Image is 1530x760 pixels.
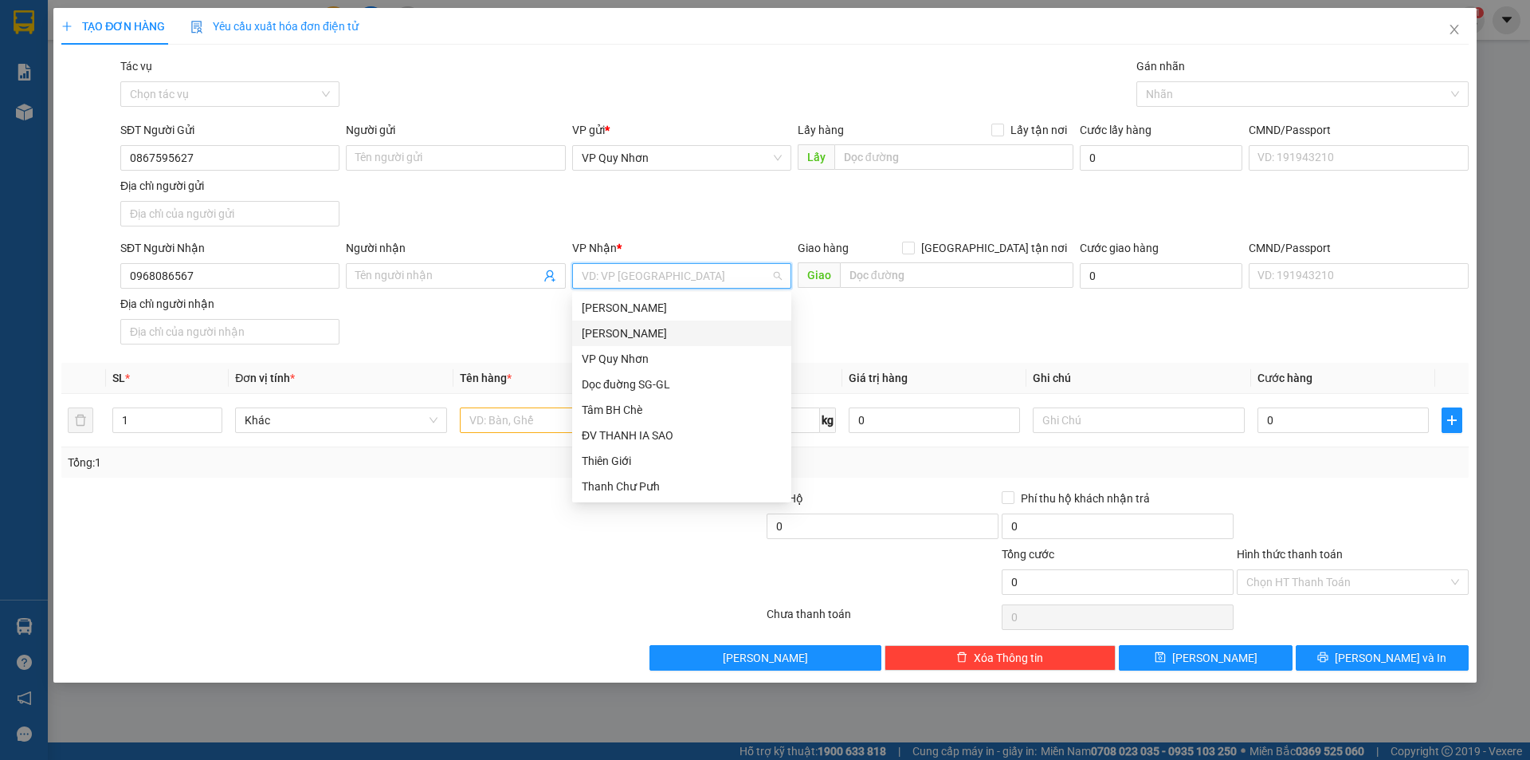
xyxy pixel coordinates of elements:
[120,239,339,257] div: SĐT Người Nhận
[120,295,339,313] div: Địa chỉ người nhận
[1249,239,1468,257] div: CMND/Passport
[190,20,359,33] span: Yêu cầu xuất hóa đơn điện tử
[1002,548,1054,561] span: Tổng cước
[572,321,791,346] div: Phan Đình Phùng
[767,492,803,505] span: Thu Hộ
[885,645,1116,671] button: deleteXóa Thông tin
[1442,408,1462,433] button: plus
[834,144,1073,170] input: Dọc đường
[1033,408,1245,433] input: Ghi Chú
[120,121,339,139] div: SĐT Người Gửi
[765,605,1000,633] div: Chưa thanh toán
[120,319,339,345] input: Địa chỉ của người nhận
[849,372,908,384] span: Giá trị hàng
[346,239,565,257] div: Người nhận
[798,242,849,254] span: Giao hàng
[120,177,339,195] div: Địa chỉ người gửi
[723,649,808,667] span: [PERSON_NAME]
[68,454,590,471] div: Tổng: 1
[346,121,565,139] div: Người gửi
[245,408,437,432] span: Khác
[572,346,791,372] div: VP Quy Nhơn
[235,372,295,384] span: Đơn vị tính
[572,474,791,499] div: Thanh Chư Pưh
[112,372,125,384] span: SL
[798,262,840,288] span: Giao
[572,242,617,254] span: VP Nhận
[798,144,834,170] span: Lấy
[1026,363,1251,394] th: Ghi chú
[1080,145,1242,171] input: Cước lấy hàng
[1080,242,1159,254] label: Cước giao hàng
[820,408,836,433] span: kg
[460,408,672,433] input: VD: Bàn, Ghế
[582,376,782,393] div: Dọc đuờng SG-GL
[582,350,782,368] div: VP Quy Nhơn
[68,408,93,433] button: delete
[1014,490,1156,507] span: Phí thu hộ khách nhận trả
[1249,121,1468,139] div: CMND/Passport
[572,121,791,139] div: VP gửi
[849,408,1020,433] input: 0
[915,239,1073,257] span: [GEOGRAPHIC_DATA] tận nơi
[956,652,967,664] span: delete
[1155,652,1166,664] span: save
[1237,548,1343,561] label: Hình thức thanh toán
[1448,23,1461,36] span: close
[1004,121,1073,139] span: Lấy tận nơi
[1335,649,1446,667] span: [PERSON_NAME] và In
[190,21,203,33] img: icon
[582,452,782,470] div: Thiên Giới
[840,262,1073,288] input: Dọc đường
[582,146,782,170] span: VP Quy Nhơn
[572,295,791,321] div: Lê Đại Hành
[974,649,1043,667] span: Xóa Thông tin
[582,478,782,495] div: Thanh Chư Pưh
[1136,60,1185,73] label: Gán nhãn
[1257,372,1312,384] span: Cước hàng
[1432,8,1477,53] button: Close
[582,427,782,444] div: ĐV THANH IA SAO
[572,372,791,397] div: Dọc đuờng SG-GL
[61,20,165,33] span: TẠO ĐƠN HÀNG
[798,124,844,136] span: Lấy hàng
[120,201,339,226] input: Địa chỉ của người gửi
[649,645,881,671] button: [PERSON_NAME]
[582,325,782,342] div: [PERSON_NAME]
[1442,414,1461,427] span: plus
[582,299,782,317] div: [PERSON_NAME]
[572,448,791,474] div: Thiên Giới
[1317,652,1328,664] span: printer
[1119,645,1292,671] button: save[PERSON_NAME]
[572,397,791,423] div: Tâm BH Chè
[460,372,512,384] span: Tên hàng
[1296,645,1469,671] button: printer[PERSON_NAME] và In
[1080,124,1151,136] label: Cước lấy hàng
[543,270,556,282] span: user-add
[1080,263,1242,289] input: Cước giao hàng
[61,21,73,32] span: plus
[120,60,152,73] label: Tác vụ
[572,423,791,448] div: ĐV THANH IA SAO
[1172,649,1257,667] span: [PERSON_NAME]
[582,401,782,419] div: Tâm BH Chè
